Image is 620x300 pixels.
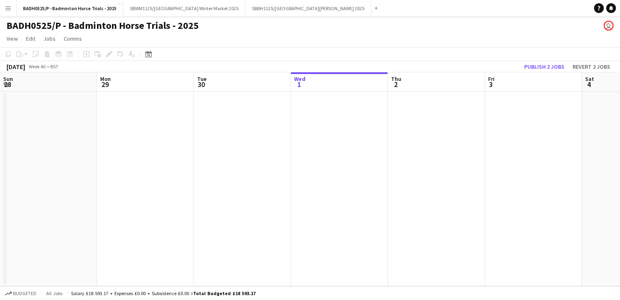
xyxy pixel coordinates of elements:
[13,291,37,296] span: Budgeted
[196,80,207,89] span: 30
[99,80,111,89] span: 29
[64,35,82,42] span: Comms
[26,35,35,42] span: Edit
[43,35,56,42] span: Jobs
[17,0,123,16] button: BADH0525/P - Badminton Horse Trials - 2025
[569,61,614,72] button: Revert 2 jobs
[27,63,47,70] span: Week 40
[197,75,207,83] span: Tue
[3,33,21,44] a: View
[2,80,13,89] span: 28
[585,75,594,83] span: Sat
[6,35,18,42] span: View
[487,80,495,89] span: 3
[193,290,256,296] span: Total Budgeted £18 593.17
[50,63,58,70] div: BST
[6,63,25,71] div: [DATE]
[45,290,64,296] span: All jobs
[3,75,13,83] span: Sun
[71,290,256,296] div: Salary £18 593.17 + Expenses £0.00 + Subsistence £0.00 =
[4,289,38,298] button: Budgeted
[23,33,39,44] a: Edit
[40,33,59,44] a: Jobs
[123,0,245,16] button: SBWM1125/[GEOGRAPHIC_DATA] Winter Market 2025
[100,75,111,83] span: Mon
[294,75,306,83] span: Wed
[60,33,85,44] a: Comms
[521,61,568,72] button: Publish 2 jobs
[488,75,495,83] span: Fri
[391,75,401,83] span: Thu
[6,20,199,32] h1: BADH0525/P - Badminton Horse Trials - 2025
[245,0,371,16] button: SBBH1125/[GEOGRAPHIC_DATA][PERSON_NAME] 2025
[604,21,614,30] app-user-avatar: Grace Shorten
[584,80,594,89] span: 4
[390,80,401,89] span: 2
[293,80,306,89] span: 1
